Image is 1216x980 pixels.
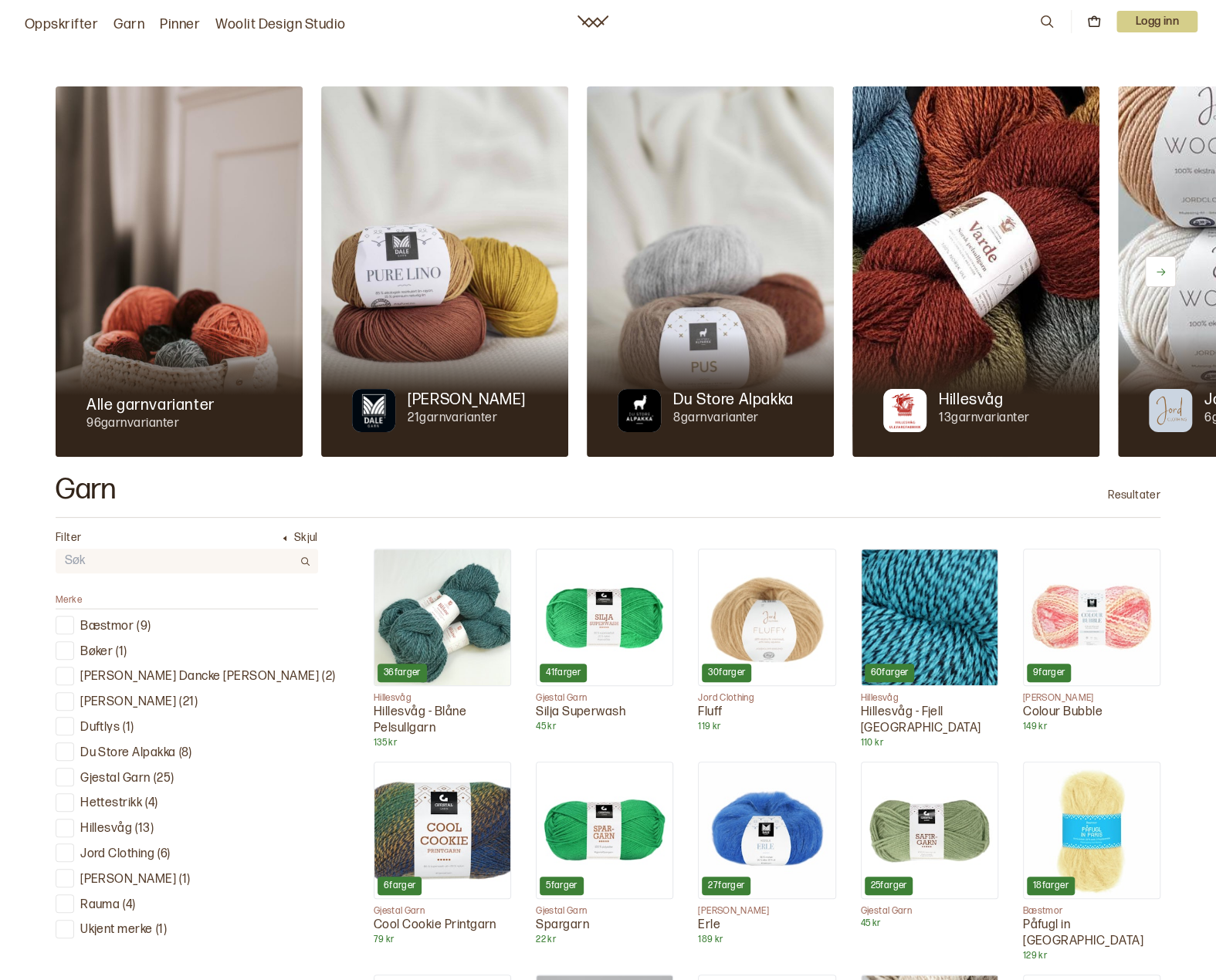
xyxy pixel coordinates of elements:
p: 36 farger [384,667,421,679]
p: 8 garnvarianter [673,411,794,427]
p: [PERSON_NAME] Dancke [PERSON_NAME] [80,669,319,685]
p: Cool Cookie Printgarn [374,917,511,934]
img: Dale Garn [321,86,568,457]
img: Silja Superwash [537,549,672,685]
p: ( 1 ) [116,644,127,661]
p: 96 garnvarianter [86,416,215,432]
p: Hillesvåg [80,821,132,837]
img: Du Store Alpakka [587,86,834,457]
p: 79 kr [374,934,511,946]
p: ( 13 ) [135,821,154,837]
p: 13 garnvarianter [939,411,1029,427]
p: Gjestal Garn [861,905,998,917]
p: ( 8 ) [179,745,191,762]
p: 129 kr [1023,950,1160,962]
img: Merkegarn [618,389,661,432]
p: ( 21 ) [179,694,198,711]
p: ( 1 ) [179,872,190,888]
p: 22 kr [536,934,673,946]
p: Alle garnvarianter [86,394,215,416]
p: ( 1 ) [156,922,167,938]
a: Erle27farger[PERSON_NAME]Erle189 kr [698,762,835,946]
a: Hillesvåg - Fjell Sokkegarn60fargerHillesvågHillesvåg - Fjell [GEOGRAPHIC_DATA]110 kr [861,549,998,749]
p: Gjestal Garn [80,771,151,787]
p: 21 garnvarianter [408,411,526,427]
p: Bæstmor [1023,905,1160,917]
img: Erle [699,762,835,898]
p: Hettestrikk [80,796,142,812]
p: 60 farger [871,667,909,679]
img: Merkegarn [1149,389,1192,432]
p: Jord Clothing [698,692,835,705]
p: 25 farger [871,880,907,892]
a: Fluff30fargerJord ClothingFluff119 kr [698,549,835,733]
img: Colour Bubble [1024,549,1160,685]
img: Spargarn [537,762,672,898]
a: Hillesvåg - Blåne Pelsullgarn36fargerHillesvågHillesvåg - Blåne Pelsullgarn135 kr [374,549,511,749]
p: Skjul [294,530,318,546]
a: Oppskrifter [25,14,98,35]
a: Silja Superwash41fargerGjestal GarnSilja Superwash45 kr [536,549,673,733]
img: Merkegarn [883,389,926,432]
img: Cool Cookie Printgarn [374,762,510,898]
button: User dropdown [1116,11,1197,32]
img: Hillesvåg - Blåne Pelsullgarn [374,549,510,685]
p: ( 1 ) [123,720,134,736]
p: 149 kr [1023,721,1160,733]
a: Woolit Design Studio [215,14,346,35]
p: Gjestal Garn [536,692,673,705]
p: 189 kr [698,934,835,946]
p: 9 farger [1033,667,1065,679]
img: Hillesvåg [852,86,1099,457]
a: Garn [113,14,144,35]
p: Silja Superwash [536,705,673,721]
a: Colour Bubble9farger[PERSON_NAME]Colour Bubble149 kr [1023,549,1160,733]
p: Hillesvåg - Fjell [GEOGRAPHIC_DATA] [861,705,998,737]
img: Merkegarn [352,389,395,432]
p: Jord Clothing [80,847,154,863]
p: 135 kr [374,737,511,749]
p: Hillesvåg [374,692,511,705]
img: Alle garnvarianter [56,86,303,457]
p: Colour Bubble [1023,705,1160,721]
img: Fluff [699,549,835,685]
p: Påfugl in [GEOGRAPHIC_DATA] [1023,917,1160,950]
p: ( 9 ) [137,619,151,635]
span: Merke [56,594,82,606]
p: Hillesvåg [939,389,1003,411]
p: 119 kr [698,721,835,733]
p: Du Store Alpakka [673,389,794,411]
p: Erle [698,917,835,934]
img: Hillesvåg - Fjell Sokkegarn [862,549,998,685]
p: Fluff [698,705,835,721]
p: 5 farger [546,880,578,892]
p: [PERSON_NAME] [80,694,176,711]
p: Rauma [80,897,120,914]
p: 41 farger [546,667,581,679]
p: Bøker [80,644,113,661]
p: [PERSON_NAME] [408,389,526,411]
a: Spargarn5fargerGjestal GarnSpargarn22 kr [536,762,673,946]
p: 110 kr [861,737,998,749]
p: Du Store Alpakka [80,745,176,762]
p: Gjestal Garn [374,905,511,917]
p: ( 6 ) [158,847,170,863]
p: Gjestal Garn [536,905,673,917]
p: Duftlys [80,720,120,736]
img: Påfugl in Paris [1024,762,1160,898]
h2: Garn [56,475,117,505]
p: ( 4 ) [145,796,158,812]
a: Cool Cookie Printgarn6fargerGjestal GarnCool Cookie Printgarn79 kr [374,762,511,946]
p: 45 kr [536,721,673,733]
p: 45 kr [861,917,998,930]
p: ( 4 ) [123,897,135,914]
p: ( 2 ) [322,669,335,685]
a: Woolit [578,15,608,28]
p: [PERSON_NAME] [698,905,835,917]
p: ( 25 ) [154,771,174,787]
p: Bæstmor [80,619,134,635]
p: 6 farger [384,880,416,892]
p: 18 farger [1033,880,1069,892]
p: [PERSON_NAME] [1023,692,1160,705]
a: 25fargerGjestal Garn45 kr [861,762,998,930]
